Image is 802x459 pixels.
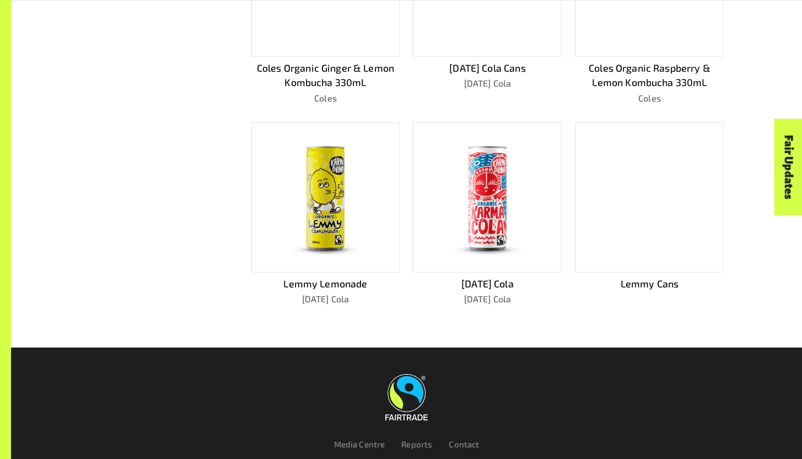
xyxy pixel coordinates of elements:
p: Coles [575,92,724,105]
p: Coles [251,92,400,105]
a: Media Centre [334,439,385,449]
p: [DATE] Cola [251,292,400,306]
p: Lemmy Lemonade [251,276,400,291]
p: [DATE] Cola Cans [413,61,562,76]
p: [DATE] Cola [413,77,562,90]
p: Coles Organic Raspberry & Lemon Kombucha 330mL [575,61,724,90]
a: Lemmy Lemonade[DATE] Cola [251,122,400,306]
a: Reports [401,439,432,449]
a: Contact [449,439,479,449]
img: Fairtrade Australia New Zealand logo [385,374,428,420]
p: Coles Organic Ginger & Lemon Kombucha 330mL [251,61,400,90]
p: Lemmy Cans [575,276,724,291]
p: [DATE] Cola [413,276,562,291]
a: Lemmy Cans [575,122,724,306]
p: [DATE] Cola [413,292,562,306]
a: [DATE] Cola[DATE] Cola [413,122,562,306]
